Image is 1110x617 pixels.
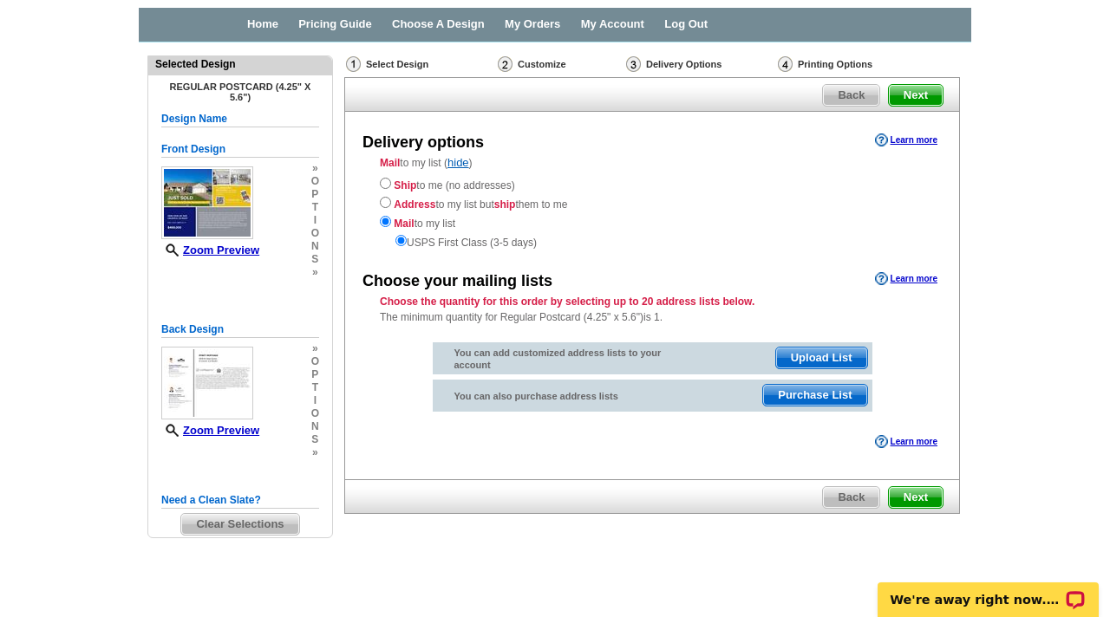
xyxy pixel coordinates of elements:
a: My Orders [505,17,560,30]
span: Next [889,487,943,508]
div: to me (no addresses) to my list but them to me to my list [380,174,924,250]
div: Delivery options [362,132,484,154]
img: Select Design [346,56,361,72]
a: Choose A Design [392,17,485,30]
span: s [311,433,319,446]
img: Customize [498,56,513,72]
img: small-thumb.jpg [161,166,253,239]
a: Back [822,84,880,107]
span: Next [889,85,943,106]
a: Zoom Preview [161,244,259,257]
span: » [311,342,319,355]
img: Delivery Options [626,56,641,72]
a: Back [822,486,880,509]
h5: Front Design [161,141,319,158]
h5: Need a Clean Slate? [161,492,319,509]
span: » [311,266,319,279]
div: USPS First Class (3-5 days) [380,231,924,250]
img: Printing Options & Summary [778,56,793,72]
div: The minimum quantity for Regular Postcard (4.25" x 5.6")is 1. [345,294,959,325]
strong: Mail [380,157,400,169]
a: Learn more [875,272,937,286]
h5: Design Name [161,111,319,127]
div: Customize [496,55,624,73]
div: Selected Design [148,56,332,72]
span: o [311,175,319,188]
strong: Address [394,198,435,211]
a: Learn more [875,435,937,449]
div: Delivery Options [624,55,776,77]
img: small-thumb.jpg [161,347,253,419]
div: Select Design [344,55,496,77]
strong: Mail [394,218,414,230]
span: n [311,420,319,433]
span: Upload List [776,347,867,368]
h4: Regular Postcard (4.25" x 5.6") [161,81,319,102]
div: You can also purchase address lists [433,380,683,406]
span: s [311,253,319,266]
div: to my list ( ) [345,155,959,250]
a: Zoom Preview [161,424,259,437]
span: n [311,240,319,253]
strong: Ship [394,179,416,192]
h5: Back Design [161,321,319,338]
a: Pricing Guide [298,17,372,30]
div: Choose your mailing lists [362,270,552,293]
span: » [311,446,319,459]
span: Back [823,85,879,106]
span: t [311,201,319,214]
span: o [311,407,319,420]
div: Printing Options [776,55,930,73]
strong: ship [494,198,516,211]
span: » [311,162,319,175]
strong: Choose the quantity for this order by selecting up to 20 address lists below. [380,296,754,308]
a: Log Out [664,17,708,30]
span: p [311,188,319,201]
a: Home [247,17,278,30]
span: i [311,214,319,227]
span: i [311,394,319,407]
span: Purchase List [763,385,866,406]
span: o [311,227,319,240]
a: hide [447,156,469,169]
a: My Account [581,17,644,30]
span: o [311,355,319,368]
iframe: LiveChat chat widget [866,562,1110,617]
span: p [311,368,319,381]
span: Clear Selections [181,514,298,535]
span: Back [823,487,879,508]
div: You can add customized address lists to your account [433,342,683,375]
span: t [311,381,319,394]
a: Learn more [875,133,937,147]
